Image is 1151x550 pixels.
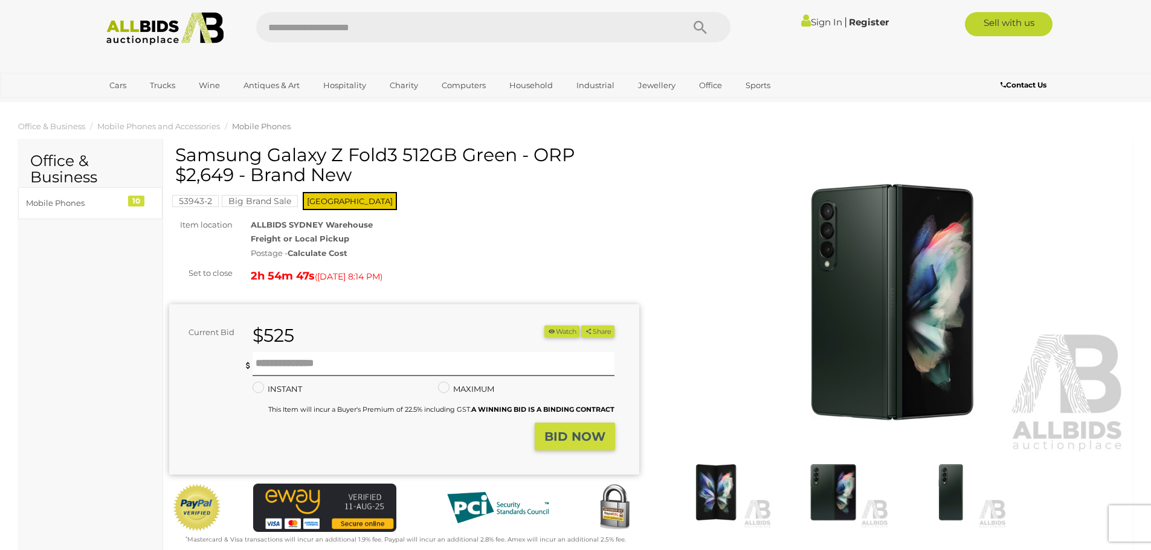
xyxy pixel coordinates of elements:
[253,484,396,531] img: eWAY Payment Gateway
[18,187,163,219] a: Mobile Phones 10
[251,220,373,229] strong: ALLBIDS SYDNEY Warehouse
[160,266,242,280] div: Set to close
[26,196,126,210] div: Mobile Phones
[251,234,349,243] strong: Freight or Local Pickup
[315,272,382,281] span: ( )
[18,121,85,131] a: Office & Business
[965,12,1053,36] a: Sell with us
[100,12,231,45] img: Allbids.com.au
[844,15,847,28] span: |
[317,271,380,282] span: [DATE] 8:14 PM
[434,75,494,95] a: Computers
[581,325,614,338] button: Share
[253,382,302,396] label: INSTANT
[382,75,426,95] a: Charity
[778,456,889,528] img: Samsung Galaxy Z Fold3 512GB Green - ORP $2,649 - Brand New
[30,153,150,186] h2: Office & Business
[102,75,134,95] a: Cars
[1001,78,1049,92] a: Contact Us
[691,75,730,95] a: Office
[175,145,636,185] h1: Samsung Galaxy Z Fold3 512GB Green - ORP $2,649 - Brand New
[315,75,374,95] a: Hospitality
[185,536,626,543] small: Mastercard & Visa transactions will incur an additional 1.9% fee. Paypal will incur an additional...
[660,456,772,528] img: Samsung Galaxy Z Fold3 512GB Green - ORP $2,649 - Brand New
[191,75,228,95] a: Wine
[738,75,778,95] a: Sports
[630,75,683,95] a: Jewellery
[232,121,291,131] a: Mobile Phones
[895,456,1006,528] img: Samsung Galaxy Z Fold3 512GB Green - ORP $2,649 - Brand New
[670,12,730,42] button: Search
[268,405,614,414] small: This Item will incur a Buyer's Premium of 22.5% including GST.
[288,248,347,258] strong: Calculate Cost
[1001,80,1046,89] b: Contact Us
[172,196,219,206] a: 53943-2
[128,196,144,206] div: 10
[253,324,294,347] strong: $525
[438,382,494,396] label: MAXIMUM
[849,16,889,28] a: Register
[569,75,622,95] a: Industrial
[501,75,561,95] a: Household
[169,325,243,339] div: Current Bid
[437,484,558,532] img: PCI DSS compliant
[222,195,298,207] mark: Big Brand Sale
[222,196,298,206] a: Big Brand Sale
[102,95,203,115] a: [GEOGRAPHIC_DATA]
[172,195,219,207] mark: 53943-2
[657,151,1127,453] img: Samsung Galaxy Z Fold3 512GB Green - ORP $2,649 - Brand New
[801,16,842,28] a: Sign In
[142,75,183,95] a: Trucks
[544,429,605,444] strong: BID NOW
[471,405,614,414] b: A WINNING BID IS A BINDING CONTRACT
[236,75,308,95] a: Antiques & Art
[97,121,220,131] a: Mobile Phones and Accessories
[251,246,639,260] div: Postage -
[172,484,222,532] img: Official PayPal Seal
[544,325,579,338] li: Watch this item
[590,484,639,532] img: Secured by Rapid SSL
[303,192,397,210] span: [GEOGRAPHIC_DATA]
[251,269,315,283] strong: 2h 54m 47s
[160,218,242,232] div: Item location
[535,423,615,451] button: BID NOW
[544,325,579,338] button: Watch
